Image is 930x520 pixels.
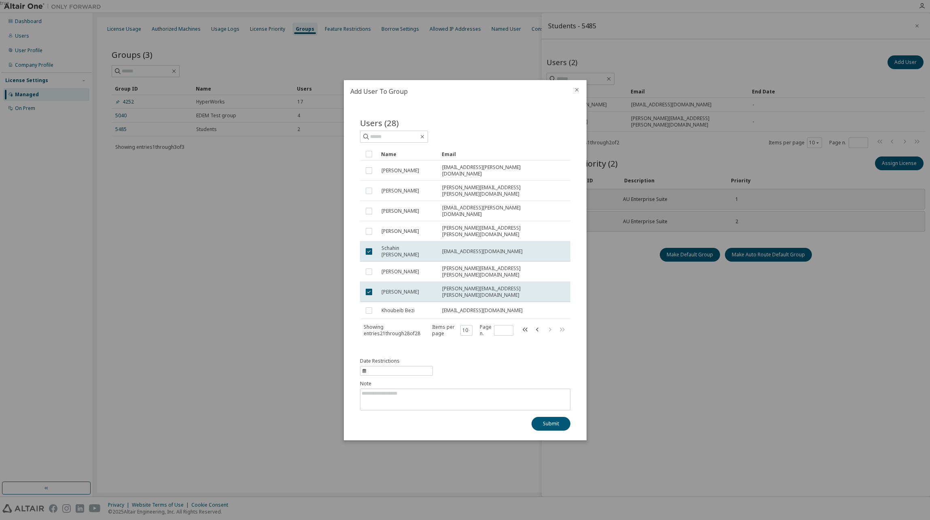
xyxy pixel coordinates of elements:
span: [PERSON_NAME] [381,268,419,275]
span: [PERSON_NAME] [381,289,419,295]
span: [PERSON_NAME][EMAIL_ADDRESS][PERSON_NAME][DOMAIN_NAME] [442,184,556,197]
span: Page n. [480,324,513,337]
div: Email [442,148,557,161]
button: information [360,358,433,376]
span: Users (28) [360,117,399,129]
span: Date Restrictions [360,358,400,364]
button: Submit [532,417,570,431]
button: 10 [462,327,470,334]
span: [PERSON_NAME] [381,228,419,235]
span: [PERSON_NAME] [381,167,419,174]
label: Note [360,380,570,387]
span: [PERSON_NAME][EMAIL_ADDRESS][PERSON_NAME][DOMAIN_NAME] [442,265,556,278]
div: Name [381,148,435,161]
span: [EMAIL_ADDRESS][PERSON_NAME][DOMAIN_NAME] [442,164,556,177]
span: [EMAIL_ADDRESS][DOMAIN_NAME] [442,307,523,314]
span: [EMAIL_ADDRESS][DOMAIN_NAME] [442,248,523,255]
span: Schahin [PERSON_NAME] [381,245,435,258]
span: [PERSON_NAME] [381,208,419,214]
span: [EMAIL_ADDRESS][PERSON_NAME][DOMAIN_NAME] [442,205,556,218]
h2: Add User To Group [344,80,567,103]
span: Khoubeib Bezi [381,307,415,314]
span: Items per page [432,324,472,337]
span: [PERSON_NAME][EMAIL_ADDRESS][PERSON_NAME][DOMAIN_NAME] [442,285,556,298]
button: close [574,87,580,93]
span: [PERSON_NAME][EMAIL_ADDRESS][PERSON_NAME][DOMAIN_NAME] [442,225,556,238]
span: [PERSON_NAME] [381,188,419,194]
span: Showing entries 21 through 28 of 28 [364,323,420,337]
